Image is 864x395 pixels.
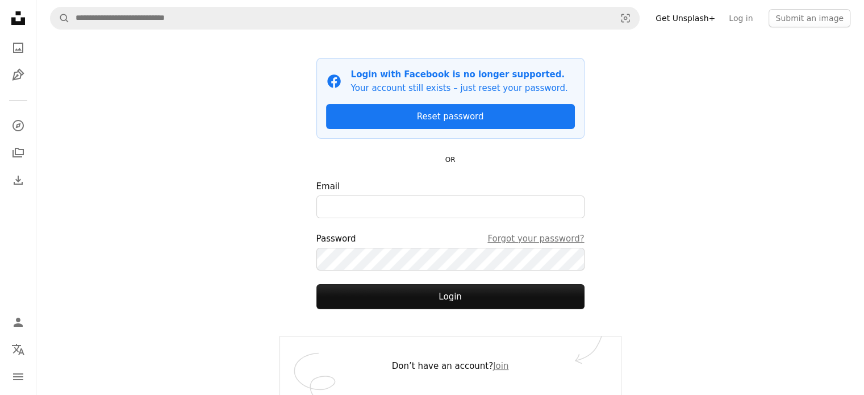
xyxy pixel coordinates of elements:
button: Login [316,284,585,309]
button: Submit an image [769,9,850,27]
input: PasswordForgot your password? [316,248,585,271]
a: Log in [722,9,759,27]
a: Get Unsplash+ [649,9,722,27]
a: Illustrations [7,64,30,86]
a: Forgot your password? [487,232,584,246]
a: Home — Unsplash [7,7,30,32]
p: Your account still exists – just reset your password. [351,81,568,95]
label: Email [316,180,585,218]
input: Email [316,196,585,218]
button: Language [7,338,30,361]
a: Reset password [326,104,575,129]
a: Join [493,361,508,371]
a: Explore [7,114,30,137]
a: Download History [7,169,30,192]
a: Photos [7,36,30,59]
a: Collections [7,142,30,164]
p: Login with Facebook is no longer supported. [351,68,568,81]
form: Find visuals sitewide [50,7,640,30]
button: Menu [7,365,30,388]
div: Password [316,232,585,246]
small: OR [445,156,456,164]
a: Log in / Sign up [7,311,30,334]
button: Search Unsplash [51,7,70,29]
button: Visual search [612,7,639,29]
